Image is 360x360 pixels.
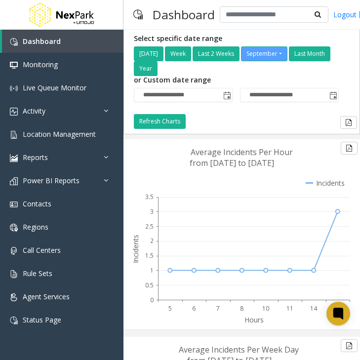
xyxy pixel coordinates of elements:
span: Call Centers [23,245,61,255]
span: Reports [23,153,48,162]
button: Last 2 Weeks [193,46,240,61]
img: 'icon' [10,38,18,46]
button: [DATE] [134,46,163,61]
span: Monitoring [23,60,58,69]
text: 2.5 [145,222,154,231]
span: Activity [23,106,45,116]
text: Average Incidents Per Week Day [179,344,299,355]
text: 0.5 [145,281,154,289]
text: 0 [150,296,154,304]
span: Dashboard [23,37,61,46]
img: 'icon' [10,84,18,92]
text: from [DATE] to [DATE] [190,158,274,168]
img: 'icon' [10,154,18,162]
text: Hours [244,315,264,324]
button: Last Month [289,46,330,61]
button: Export to pdf [341,339,358,352]
text: 5 [168,304,172,313]
text: Average Incidents Per Hour [191,147,293,158]
img: 'icon' [10,224,18,232]
img: 'icon' [10,270,18,278]
text: 7 [216,304,220,313]
text: 3 [150,207,154,216]
img: 'icon' [10,131,18,139]
span: Contacts [23,199,51,208]
text: 11 [286,304,293,313]
button: Year [134,61,158,76]
button: Week [165,46,191,61]
h5: Select specific date range [134,35,357,43]
span: Agent Services [23,292,70,301]
span: Regions [23,222,48,232]
img: 'icon' [10,61,18,69]
h3: Dashboard [148,2,220,27]
img: 'icon' [10,200,18,208]
a: Dashboard [2,30,123,53]
button: Export to pdf [341,142,358,155]
img: 'icon' [10,293,18,301]
span: Toggle popup [327,88,338,102]
text: 1 [150,266,154,275]
img: 'icon' [10,177,18,185]
button: Export to pdf [340,116,357,129]
text: 6 [192,304,196,313]
text: 8 [240,304,243,313]
text: 2 [150,237,154,245]
text: 1.5 [145,251,154,260]
span: Toggle popup [221,88,232,102]
text: 3.5 [145,193,154,201]
span: Status Page [23,315,61,324]
span: Location Management [23,129,96,139]
img: 'icon' [10,247,18,255]
img: 'icon' [10,317,18,324]
span: Power BI Reports [23,176,80,185]
button: Refresh Charts [134,114,186,129]
text: 14 [310,304,318,313]
h5: or Custom date range [134,76,339,84]
span: Live Queue Monitor [23,83,86,92]
text: 10 [262,304,269,313]
text: Incidents [131,235,140,263]
span: Rule Sets [23,269,52,278]
img: 'icon' [10,108,18,116]
button: September [241,46,287,61]
img: pageIcon [133,2,143,27]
